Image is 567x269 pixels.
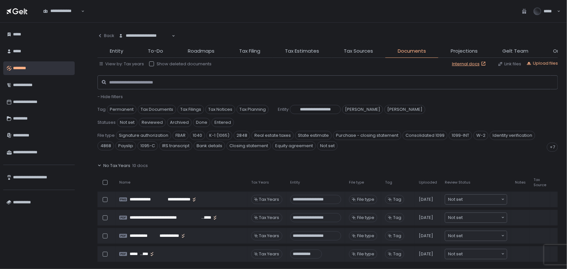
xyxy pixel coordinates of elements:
span: Tax Notices [205,105,235,114]
input: Search for option [463,251,501,257]
span: Tag [393,233,401,239]
span: 4868 [97,141,114,150]
span: Signature authorization [116,131,171,140]
span: Not set [448,214,463,221]
span: Equity agreement [272,141,316,150]
span: Bank details [194,141,225,150]
button: Link files [498,61,521,67]
span: [DATE] [419,251,433,257]
span: Entity [110,47,123,55]
span: Tag [393,215,401,221]
span: Real estate taxes [251,131,294,140]
div: Search for option [445,231,507,241]
span: Tag [385,180,392,185]
div: Search for option [114,29,175,43]
span: Tax Filings [177,105,204,114]
input: Search for option [463,196,501,203]
span: Not set [448,251,463,257]
span: [DATE] [419,215,433,221]
input: Search for option [119,39,171,45]
input: Search for option [463,233,501,239]
span: W-2 [473,131,488,140]
span: Purchase - closing statement [333,131,401,140]
span: Tax Estimates [285,47,319,55]
span: Reviewed [139,118,166,127]
span: Projections [451,47,478,55]
div: Search for option [445,249,507,259]
span: Closing statement [226,141,271,150]
span: Permanent [107,105,136,114]
span: File type [357,197,374,202]
span: Tax Years [259,233,279,239]
span: Not set [448,233,463,239]
input: Search for option [463,214,501,221]
span: Tag [97,107,106,112]
span: Documents [398,47,426,55]
span: Tax Sources [344,47,373,55]
span: Tax Years [259,215,279,221]
span: Notes [515,180,526,185]
span: Statuses [97,120,116,125]
button: Upload files [526,60,558,66]
span: Not set [448,196,463,203]
span: [PERSON_NAME] [384,105,425,114]
button: - Hide filters [97,94,123,100]
span: State estimate [295,131,332,140]
div: Search for option [445,195,507,204]
span: Gelt Team [502,47,528,55]
span: To-Do [148,47,163,55]
div: +7 [547,143,558,152]
span: Not set [317,141,338,150]
span: Not set [117,118,137,127]
div: Back [97,33,114,39]
span: 2848 [234,131,250,140]
span: Tag [393,197,401,202]
span: IRS transcript [159,141,192,150]
span: Tax Filing [239,47,260,55]
span: Tax Planning [237,105,269,114]
span: Payslip [115,141,136,150]
button: View by: Tax years [99,61,144,67]
span: K-1 (1065) [206,131,232,140]
span: Entity [278,107,289,112]
span: Tax Years [251,180,269,185]
span: Archived [167,118,192,127]
span: File type [357,251,374,257]
span: 1095-C [137,141,158,150]
span: File type [357,233,374,239]
span: Consolidated 1099 [403,131,447,140]
span: Tax Source [534,177,546,187]
span: File type [357,215,374,221]
div: Search for option [39,5,84,18]
span: Name [119,180,130,185]
input: Search for option [43,14,81,20]
span: [DATE] [419,197,433,202]
button: Back [97,29,114,42]
div: Search for option [445,213,507,223]
span: Review Status [445,180,470,185]
span: 10 docs [132,163,148,169]
span: 1040 [190,131,205,140]
span: Identity verification [490,131,535,140]
span: FBAR [173,131,188,140]
span: No Tax Years [103,163,130,169]
span: Tax Years [259,197,279,202]
span: [DATE] [419,233,433,239]
span: Roadmaps [188,47,214,55]
a: Internal docs [452,61,487,67]
span: Tax Years [259,251,279,257]
span: Tax Documents [138,105,176,114]
span: File type [97,133,115,138]
span: Entered [212,118,234,127]
span: File type [349,180,364,185]
span: [PERSON_NAME] [342,105,383,114]
span: Uploaded [419,180,437,185]
span: Tag [393,251,401,257]
span: 1099-INT [449,131,472,140]
span: Done [193,118,210,127]
span: Entity [290,180,300,185]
